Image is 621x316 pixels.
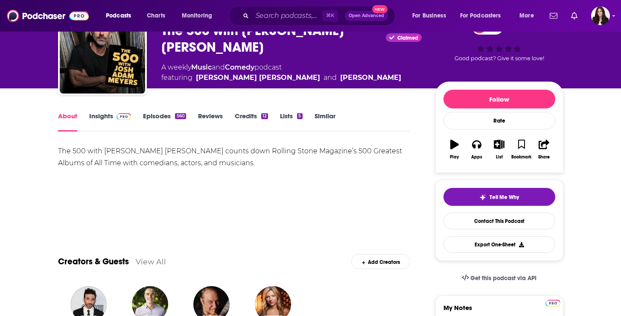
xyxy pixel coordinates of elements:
[235,112,268,132] a: Credits12
[198,112,223,132] a: Reviews
[455,55,544,61] span: Good podcast? Give it some love!
[280,112,302,132] a: Lists5
[496,155,503,160] div: List
[324,73,337,83] span: and
[406,9,457,23] button: open menu
[538,155,550,160] div: Share
[397,36,418,40] span: Claimed
[591,6,610,25] button: Show profile menu
[58,145,410,169] div: The 500 with [PERSON_NAME] [PERSON_NAME] counts down Rolling Stone Magazine’s 500 Greatest Albums...
[510,134,533,165] button: Bookmark
[533,134,555,165] button: Share
[455,268,544,289] a: Get this podcast via API
[591,6,610,25] img: User Profile
[519,10,534,22] span: More
[58,112,77,132] a: About
[106,10,131,22] span: Podcasts
[141,9,170,23] a: Charts
[196,73,320,83] a: Josh Adam Meyers
[143,112,186,132] a: Episodes560
[412,10,446,22] span: For Business
[591,6,610,25] span: Logged in as RebeccaShapiro
[511,155,531,160] div: Bookmark
[161,62,401,83] div: A weekly podcast
[545,300,560,307] img: Podchaser Pro
[315,112,335,132] a: Similar
[252,9,322,23] input: Search podcasts, credits, & more...
[161,73,401,83] span: featuring
[351,254,410,269] div: Add Creators
[372,5,388,13] span: New
[297,113,302,119] div: 5
[176,9,223,23] button: open menu
[349,14,384,18] span: Open Advanced
[470,275,536,282] span: Get this podcast via API
[237,6,403,26] div: Search podcasts, credits, & more...
[479,194,486,201] img: tell me why sparkle
[513,9,545,23] button: open menu
[345,11,388,21] button: Open AdvancedNew
[175,113,186,119] div: 560
[435,14,563,67] div: 66Good podcast? Give it some love!
[60,8,145,94] img: The 500 with Josh Adam Meyers
[455,9,513,23] button: open menu
[182,10,212,22] span: Monitoring
[147,10,165,22] span: Charts
[136,257,166,266] a: View All
[443,90,555,108] button: Follow
[100,9,142,23] button: open menu
[568,9,581,23] a: Show notifications dropdown
[450,155,459,160] div: Play
[322,10,338,21] span: ⌘ K
[443,236,555,253] button: Export One-Sheet
[225,63,254,71] a: Comedy
[545,298,560,307] a: Pro website
[58,256,129,267] a: Creators & Guests
[443,188,555,206] button: tell me why sparkleTell Me Why
[7,8,89,24] img: Podchaser - Follow, Share and Rate Podcasts
[443,134,466,165] button: Play
[488,134,510,165] button: List
[117,113,131,120] img: Podchaser Pro
[443,213,555,229] a: Contact This Podcast
[191,63,212,71] a: Music
[471,155,482,160] div: Apps
[460,10,501,22] span: For Podcasters
[443,112,555,129] div: Rate
[212,63,225,71] span: and
[546,9,561,23] a: Show notifications dropdown
[340,73,401,83] a: Jeremiah Tittle
[490,194,519,201] span: Tell Me Why
[466,134,488,165] button: Apps
[261,113,268,119] div: 12
[89,112,131,132] a: InsightsPodchaser Pro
